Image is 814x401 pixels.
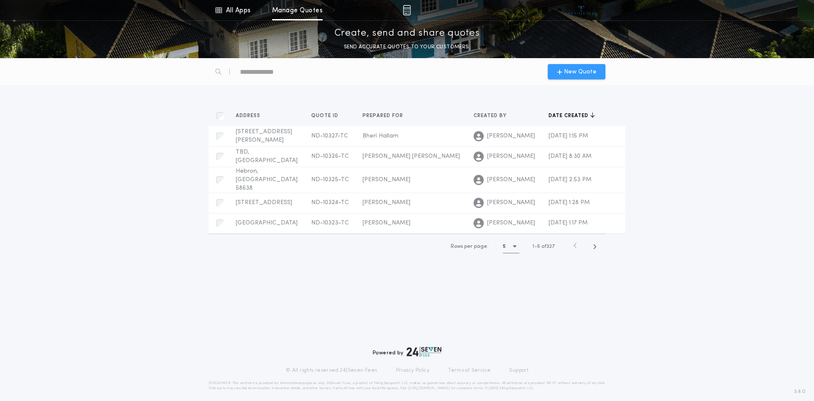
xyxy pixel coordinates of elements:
[448,367,491,374] a: Terms of Service
[541,243,555,250] span: of 327
[549,177,591,183] span: [DATE] 2:53 PM
[311,153,349,160] span: ND-10326-TC
[564,67,597,76] span: New Quote
[209,381,605,391] p: DISCLAIMER: This estimate is provided for informational purposes only. 24|Seven Fees, a product o...
[549,153,591,160] span: [DATE] 8:30 AM
[311,112,345,120] button: Quote ID
[549,133,588,139] span: [DATE] 1:15 PM
[549,199,590,206] span: [DATE] 1:28 PM
[503,240,519,253] button: 5
[403,5,411,15] img: img
[407,347,441,357] img: logo
[311,133,348,139] span: ND-10327-TC
[344,43,470,51] p: SEND ACCURATE QUOTES TO YOUR CUSTOMERS.
[311,220,349,226] span: ND-10323-TC
[487,176,535,184] span: [PERSON_NAME]
[236,220,298,226] span: [GEOGRAPHIC_DATA]
[236,199,292,206] span: [STREET_ADDRESS]
[362,220,410,226] span: [PERSON_NAME]
[794,388,806,395] span: 3.8.0
[311,199,349,206] span: ND-10324-TC
[509,367,528,374] a: Support
[236,149,298,164] span: TBD, [GEOGRAPHIC_DATA]
[487,199,535,207] span: [PERSON_NAME]
[236,112,262,119] span: Address
[474,112,513,120] button: Created by
[362,199,410,206] span: [PERSON_NAME]
[487,152,535,161] span: [PERSON_NAME]
[451,244,488,249] span: Rows per page:
[549,112,590,119] span: Date created
[487,219,535,227] span: [PERSON_NAME]
[362,133,399,139] span: Bheri Hallam
[474,112,508,119] span: Created by
[236,168,298,191] span: Hebron, [GEOGRAPHIC_DATA] 58638
[408,387,450,390] a: [URL][DOMAIN_NAME]
[373,347,441,357] div: Powered by
[311,177,349,183] span: ND-10325-TC
[537,244,540,249] span: 5
[532,244,534,249] span: 1
[236,112,267,120] button: Address
[487,132,535,140] span: [PERSON_NAME]
[362,112,405,119] span: Prepared for
[311,112,340,119] span: Quote ID
[548,64,605,79] button: New Quote
[362,177,410,183] span: [PERSON_NAME]
[362,153,460,160] span: [PERSON_NAME] [PERSON_NAME]
[335,27,480,40] p: Create, send and share quotes
[549,112,595,120] button: Date created
[566,6,597,14] img: vs-icon
[549,220,588,226] span: [DATE] 1:17 PM
[236,129,292,143] span: [STREET_ADDRESS][PERSON_NAME]
[286,367,377,374] p: © All rights reserved. 24|Seven Fees
[503,242,506,251] h1: 5
[396,367,430,374] a: Privacy Policy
